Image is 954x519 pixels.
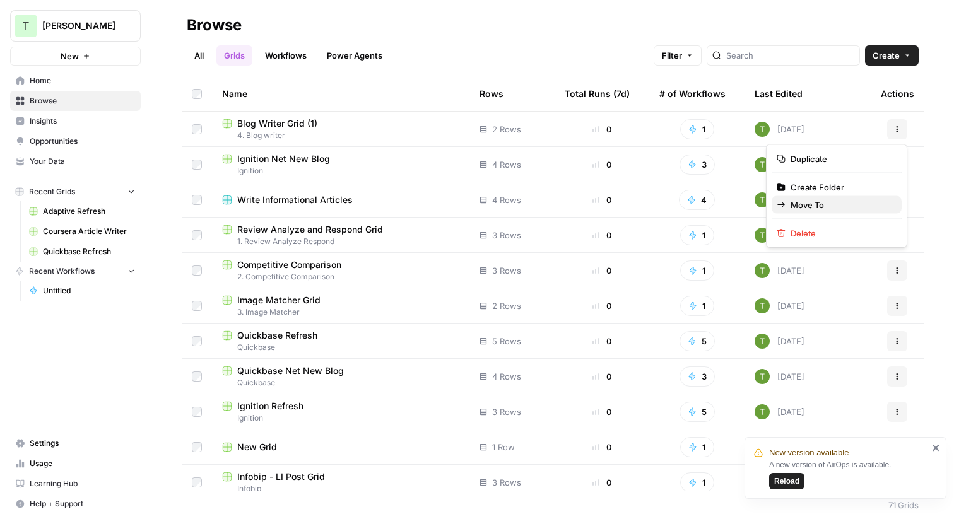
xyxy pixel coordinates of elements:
[222,194,459,206] a: Write Informational Articles
[61,50,79,62] span: New
[680,155,715,175] button: 3
[755,76,803,111] div: Last Edited
[222,259,459,283] a: Competitive Comparison2. Competitive Comparison
[222,294,459,318] a: Image Matcher Grid3. Image Matcher
[43,285,135,296] span: Untitled
[222,377,459,388] span: Quickbase
[791,153,892,165] span: Duplicate
[43,246,135,257] span: Quickbase Refresh
[222,130,459,141] span: 4. Blog writer
[23,281,141,301] a: Untitled
[881,76,914,111] div: Actions
[679,190,715,210] button: 4
[30,478,135,489] span: Learning Hub
[565,441,639,453] div: 0
[30,75,135,86] span: Home
[30,95,135,107] span: Browse
[237,400,303,412] span: Ignition Refresh
[755,298,804,313] div: [DATE]
[237,294,321,306] span: Image Matcher Grid
[222,117,459,141] a: Blog Writer Grid (1)4. Blog writer
[659,76,726,111] div: # of Workflows
[30,438,135,449] span: Settings
[791,199,892,211] span: Move To
[237,470,325,483] span: Infobip - LI Post Grid
[755,192,804,207] div: [DATE]
[565,194,639,206] div: 0
[237,259,341,271] span: Competitive Comparison
[216,45,252,66] a: Grids
[222,441,459,453] a: New Grid
[680,260,714,281] button: 1
[187,15,242,35] div: Browse
[791,227,892,240] span: Delete
[222,76,459,111] div: Name
[319,45,390,66] a: Power Agents
[30,156,135,167] span: Your Data
[222,236,459,247] span: 1. Review Analyze Respond
[565,264,639,277] div: 0
[222,153,459,177] a: Ignition Net New BlogIgnition
[10,91,141,111] a: Browse
[726,49,854,62] input: Search
[680,472,714,493] button: 1
[755,122,770,137] img: yba7bbzze900hr86j8rqqvfn473j
[237,117,317,130] span: Blog Writer Grid (1)
[492,194,521,206] span: 4 Rows
[187,45,211,66] a: All
[30,458,135,469] span: Usage
[565,300,639,312] div: 0
[755,298,770,313] img: yba7bbzze900hr86j8rqqvfn473j
[42,20,119,32] span: [PERSON_NAME]
[755,192,770,207] img: yba7bbzze900hr86j8rqqvfn473j
[774,475,799,487] span: Reload
[23,221,141,242] a: Coursera Article Writer
[680,402,715,422] button: 5
[10,474,141,494] a: Learning Hub
[680,225,714,245] button: 1
[492,370,521,383] span: 4 Rows
[30,136,135,147] span: Opportunities
[565,158,639,171] div: 0
[565,370,639,383] div: 0
[769,473,804,489] button: Reload
[888,499,919,511] div: 71 Grids
[237,364,344,377] span: Quickbase Net New Blog
[480,76,503,111] div: Rows
[492,264,521,277] span: 3 Rows
[30,498,135,510] span: Help + Support
[873,49,900,62] span: Create
[222,364,459,388] a: Quickbase Net New BlogQuickbase
[10,433,141,453] a: Settings
[257,45,314,66] a: Workflows
[565,405,639,418] div: 0
[755,404,770,419] img: yba7bbzze900hr86j8rqqvfn473j
[10,111,141,131] a: Insights
[755,263,804,278] div: [DATE]
[10,453,141,474] a: Usage
[237,223,383,236] span: Review Analyze and Respond Grid
[791,181,892,194] span: Create Folder
[10,47,141,66] button: New
[43,206,135,217] span: Adaptive Refresh
[10,182,141,201] button: Recent Grids
[222,483,459,494] span: Infobip
[755,228,770,243] img: yba7bbzze900hr86j8rqqvfn473j
[662,49,682,62] span: Filter
[565,76,630,111] div: Total Runs (7d)
[237,153,330,165] span: Ignition Net New Blog
[680,366,715,387] button: 3
[10,151,141,172] a: Your Data
[755,369,804,384] div: [DATE]
[222,412,459,424] span: Ignition
[237,194,353,206] span: Write Informational Articles
[23,201,141,221] a: Adaptive Refresh
[23,18,29,33] span: T
[492,229,521,242] span: 3 Rows
[10,131,141,151] a: Opportunities
[10,494,141,514] button: Help + Support
[932,443,941,453] button: close
[769,459,928,489] div: A new version of AirOps is available.
[29,265,95,277] span: Recent Workflows
[680,296,714,316] button: 1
